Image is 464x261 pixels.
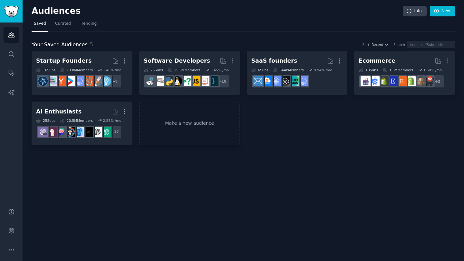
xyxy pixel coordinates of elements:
[199,76,209,86] img: webdev
[32,51,132,95] a: Startup Founders16Subs13.8MMembers1.48% /mo+8EntrepreneurstartupsEntrepreneurRideAlongSaaSstartup...
[210,68,229,72] div: 0.45 % /mo
[60,68,93,72] div: 13.8M Members
[47,127,57,137] img: LocalLLaMA
[38,76,48,86] img: Entrepreneurship
[314,68,332,72] div: 9.94 % /mo
[144,68,163,72] div: 26 Sub s
[92,127,102,137] img: OpenAI
[32,41,88,49] span: Your Saved Audiences
[74,127,84,137] img: artificial
[415,76,425,86] img: dropship
[83,76,93,86] img: EntrepreneurRideAlong
[145,76,155,86] img: reactjs
[372,42,383,47] span: Recent
[65,76,75,86] img: startup
[139,51,240,95] a: Software Developers26Subs29.9MMembers0.45% /mo+18programmingwebdevjavascriptcscareerquestionslinu...
[403,6,427,17] a: Info
[431,75,444,88] div: + 2
[32,19,48,32] a: Saved
[65,127,75,137] img: aiArt
[370,76,380,86] img: ecommercemarketing
[359,57,395,65] div: Ecommerce
[354,51,455,95] a: Ecommerce10Subs1.8MMembers1.68% /mo+2ecommercedropshipshopifyEtsyEtsySellersreviewmyshopifyecomme...
[154,76,164,86] img: learnpython
[34,21,46,27] span: Saved
[251,57,297,65] div: SaaS founders
[359,68,378,72] div: 10 Sub s
[74,76,84,86] img: SaaS
[36,57,92,65] div: Startup Founders
[92,76,102,86] img: startups
[393,42,405,47] div: Search
[103,118,121,123] div: 2.53 % /mo
[108,75,122,88] div: + 8
[253,76,263,86] img: SaaS_Email_Marketing
[47,76,57,86] img: indiehackers
[103,68,121,72] div: 1.48 % /mo
[56,127,66,137] img: ChatGPTPromptGenius
[55,21,71,27] span: Curated
[430,6,455,17] a: New
[216,75,229,88] div: + 18
[262,76,272,86] img: B2BSaaS
[406,76,416,86] img: shopify
[423,68,442,72] div: 1.68 % /mo
[36,108,82,116] div: AI Enthusiasts
[101,76,111,86] img: Entrepreneur
[388,76,398,86] img: EtsySellers
[53,19,73,32] a: Curated
[108,125,122,139] div: + 17
[56,76,66,86] img: ycombinator
[372,42,389,47] button: Recent
[407,41,455,48] input: Audience/Subreddit
[172,76,182,86] img: linux
[36,118,55,123] div: 25 Sub s
[168,68,200,72] div: 29.9M Members
[251,68,268,72] div: 6 Sub s
[80,21,97,27] span: Trending
[271,76,281,86] img: SaaSSales
[289,76,299,86] img: microsaas
[424,76,434,86] img: ecommerce
[273,68,304,72] div: 544k Members
[247,51,348,95] a: SaaS founders6Subs544kMembers9.94% /moSaaSmicrosaasNoCodeSaaSSaaSSalesB2BSaaSSaaS_Email_Marketing
[4,6,19,17] img: GummySearch logo
[83,127,93,137] img: ArtificialInteligence
[379,76,389,86] img: reviewmyshopify
[38,127,48,137] img: ChatGPTPro
[101,127,111,137] img: ChatGPT
[32,102,132,146] a: AI Enthusiasts25Subs20.5MMembers2.53% /mo+17ChatGPTOpenAIArtificialInteligenceartificialaiArtChat...
[78,19,99,32] a: Trending
[90,41,93,48] span: 5
[144,57,210,65] div: Software Developers
[280,76,290,86] img: NoCodeSaaS
[163,76,173,86] img: Python
[60,118,93,123] div: 20.5M Members
[208,76,218,86] img: programming
[362,42,370,47] div: Sort
[181,76,191,86] img: cscareerquestions
[190,76,200,86] img: javascript
[32,6,403,16] h2: Audiences
[397,76,407,86] img: Etsy
[298,76,308,86] img: SaaS
[361,76,371,86] img: ecommerce_growth
[139,102,240,146] a: Make a new audience
[36,68,55,72] div: 16 Sub s
[382,68,413,72] div: 1.8M Members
